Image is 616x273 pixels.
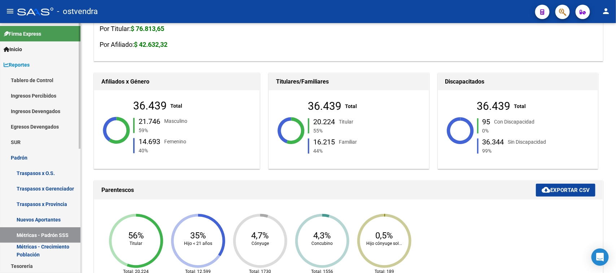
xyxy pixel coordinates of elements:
[101,184,536,196] h1: Parentescos
[134,41,167,48] strong: $ 42.632,32
[376,231,393,241] text: 0,5%
[591,249,609,266] div: Open Intercom Messenger
[6,7,14,15] mat-icon: menu
[252,241,269,246] text: Cónyuge
[100,24,597,34] h3: Por Titular:
[312,241,333,246] text: Concubino
[445,76,590,88] h1: Discapacitados
[313,139,335,146] div: 16.215
[602,7,610,15] mat-icon: person
[190,231,206,241] text: 35%
[314,231,331,241] text: 4,3%
[170,102,182,110] div: Total
[100,40,597,50] h3: Por Afiliado:
[131,25,164,32] strong: $ 76.813,65
[481,127,573,135] div: 0%
[313,118,335,125] div: 20.224
[508,138,546,146] div: Sin Discapacidad
[345,102,357,110] div: Total
[312,127,404,135] div: 55%
[101,76,252,88] h1: Afiliados x Género
[4,30,41,38] span: Firma Express
[308,102,341,110] div: 36.439
[4,45,22,53] span: Inicio
[494,118,535,126] div: Con Discapacidad
[542,185,550,194] mat-icon: cloud_download
[536,184,595,197] button: Exportar CSV
[130,241,143,246] text: Titular
[128,231,144,241] text: 56%
[164,138,186,146] div: Femenino
[477,102,511,110] div: 36.439
[184,241,212,246] text: Hijo < 21 años
[481,147,573,155] div: 99%
[4,61,30,69] span: Reportes
[482,139,504,146] div: 36.344
[339,118,353,126] div: Titular
[164,117,187,125] div: Masculino
[339,138,357,146] div: Familiar
[137,147,230,155] div: 40%
[57,4,98,19] span: - ostvendra
[367,241,402,246] text: Hijo cónyuge sol...
[139,138,160,146] div: 14.693
[137,126,230,134] div: 59%
[139,118,160,125] div: 21.746
[133,102,167,110] div: 36.439
[252,231,269,241] text: 4,7%
[312,147,404,155] div: 44%
[514,102,526,110] div: Total
[276,76,421,88] h1: Titulares/Familiares
[482,118,490,125] div: 95
[542,187,590,193] span: Exportar CSV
